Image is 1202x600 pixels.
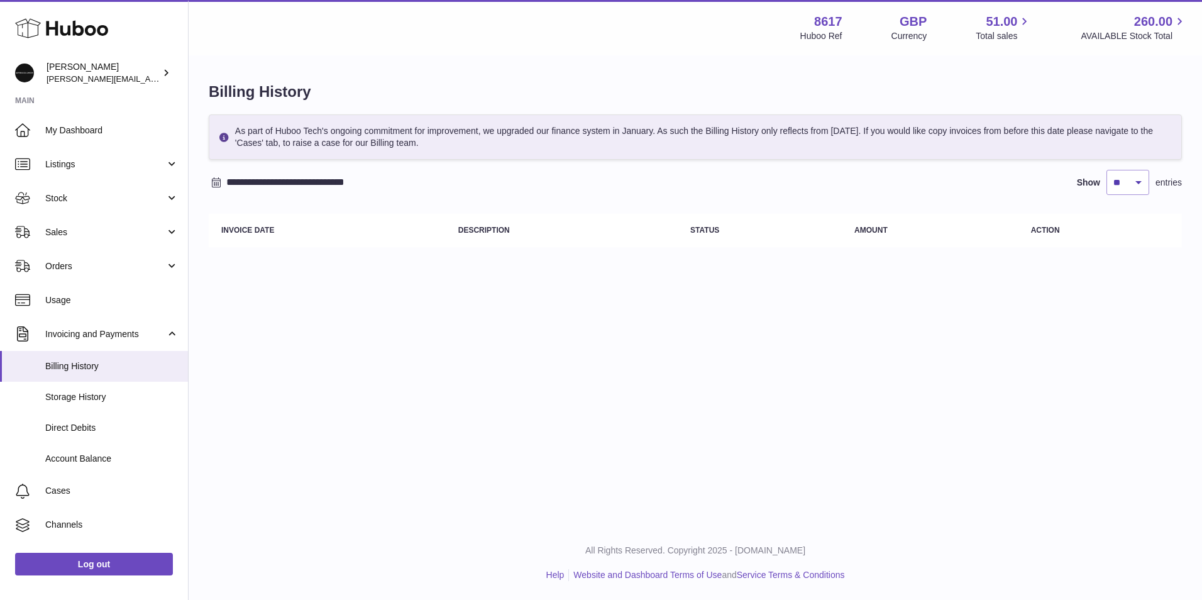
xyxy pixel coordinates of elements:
label: Show [1077,177,1100,189]
span: Orders [45,260,165,272]
strong: Status [690,226,719,235]
strong: Invoice Date [221,226,274,235]
span: AVAILABLE Stock Total [1081,30,1187,42]
strong: Action [1031,226,1060,235]
span: Total sales [976,30,1032,42]
span: 51.00 [986,13,1017,30]
span: Account Balance [45,453,179,465]
div: Currency [891,30,927,42]
span: Storage History [45,391,179,403]
span: Direct Debits [45,422,179,434]
li: and [569,569,844,581]
a: 51.00 Total sales [976,13,1032,42]
strong: 8617 [814,13,842,30]
div: Huboo Ref [800,30,842,42]
span: Listings [45,158,165,170]
div: [PERSON_NAME] [47,61,160,85]
span: Usage [45,294,179,306]
a: Service Terms & Conditions [737,570,845,580]
a: Log out [15,553,173,575]
span: Sales [45,226,165,238]
a: Website and Dashboard Terms of Use [573,570,722,580]
span: Channels [45,519,179,531]
strong: Amount [854,226,888,235]
span: Billing History [45,360,179,372]
h1: Billing History [209,82,1182,102]
div: As part of Huboo Tech's ongoing commitment for improvement, we upgraded our finance system in Jan... [209,114,1182,160]
span: My Dashboard [45,125,179,136]
span: Cases [45,485,179,497]
span: Invoicing and Payments [45,328,165,340]
span: [PERSON_NAME][EMAIL_ADDRESS][PERSON_NAME][DOMAIN_NAME] [47,74,319,84]
strong: GBP [900,13,927,30]
a: 260.00 AVAILABLE Stock Total [1081,13,1187,42]
span: entries [1155,177,1182,189]
strong: Description [458,226,510,235]
span: 260.00 [1134,13,1172,30]
p: All Rights Reserved. Copyright 2025 - [DOMAIN_NAME] [199,545,1192,557]
img: Laura.knight@finacta.com [15,64,34,82]
a: Help [546,570,565,580]
span: Stock [45,192,165,204]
